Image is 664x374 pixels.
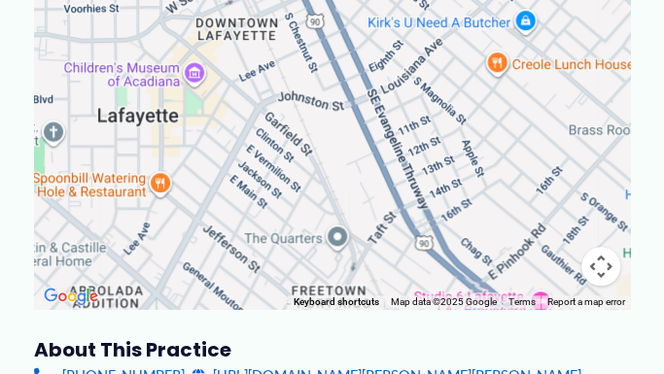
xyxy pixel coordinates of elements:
a: Terms (opens in new tab) [507,296,535,307]
button: Keyboard shortcuts [293,295,378,309]
a: Report a map error [546,296,624,307]
button: Map camera controls [581,247,620,286]
h3: About this practice [34,337,631,362]
img: Google [39,284,103,309]
span: Map data ©2025 Google [390,296,496,307]
a: Open this area in Google Maps (opens a new window) [39,284,103,309]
